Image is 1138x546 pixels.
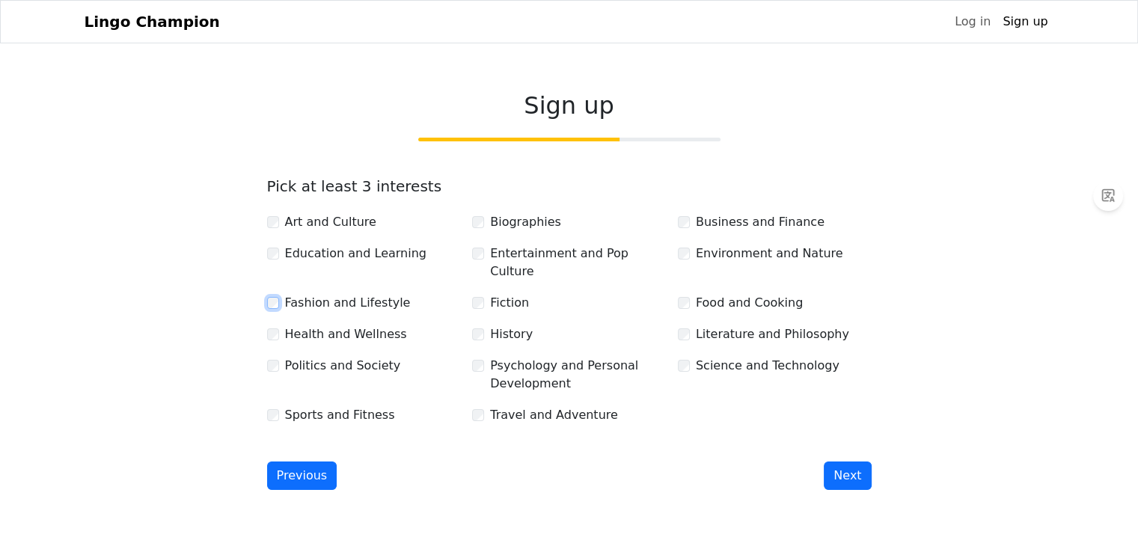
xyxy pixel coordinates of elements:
label: Business and Finance [696,213,825,231]
h2: Sign up [267,91,872,120]
button: Previous [267,461,337,490]
button: Next [824,461,871,490]
label: Fashion and Lifestyle [285,294,411,312]
label: Pick at least 3 interests [267,177,442,195]
label: History [490,325,533,343]
label: Politics and Society [285,357,401,375]
a: Sign up [997,7,1053,37]
a: Log in [949,7,997,37]
label: Sports and Fitness [285,406,395,424]
label: Fiction [490,294,529,312]
label: Travel and Adventure [490,406,618,424]
label: Biographies [490,213,561,231]
label: Environment and Nature [696,245,843,263]
label: Literature and Philosophy [696,325,849,343]
label: Art and Culture [285,213,376,231]
label: Food and Cooking [696,294,803,312]
label: Science and Technology [696,357,839,375]
label: Psychology and Personal Development [490,357,666,393]
label: Health and Wellness [285,325,407,343]
a: Lingo Champion [85,7,220,37]
label: Entertainment and Pop Culture [490,245,666,280]
label: Education and Learning [285,245,426,263]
